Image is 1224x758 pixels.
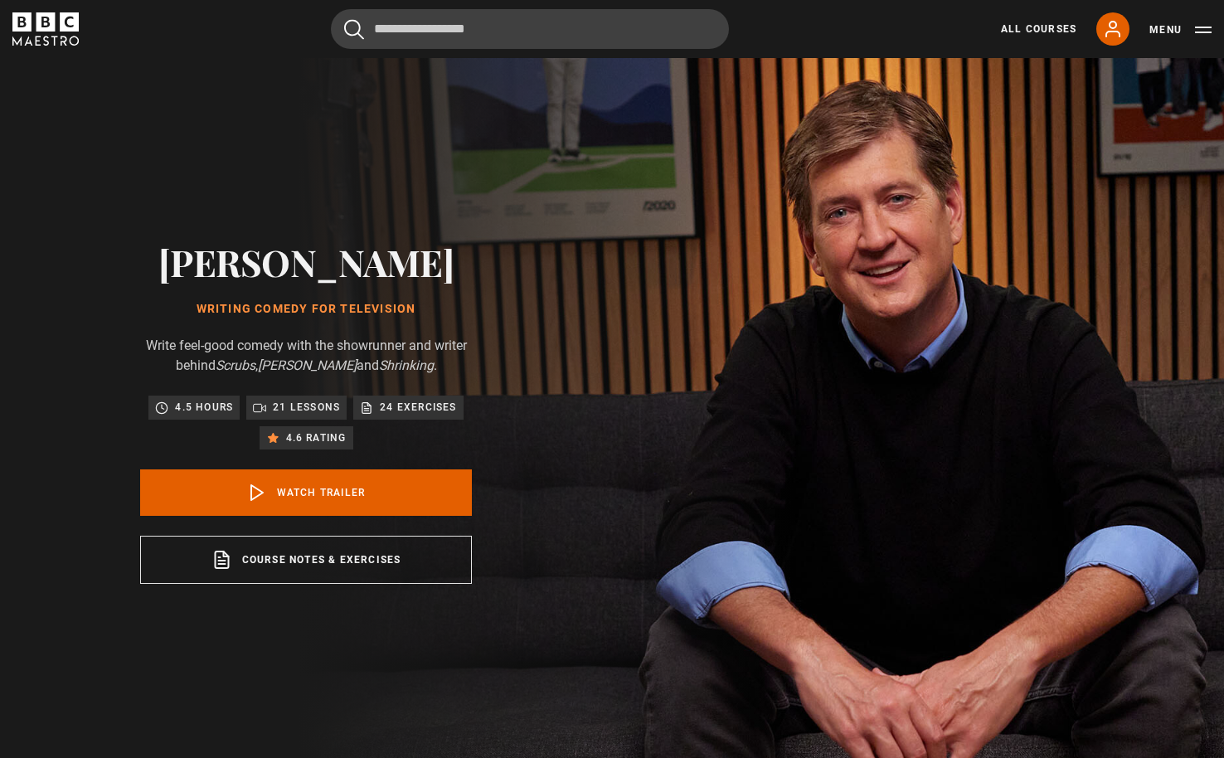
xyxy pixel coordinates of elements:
[379,357,434,373] i: Shrinking
[380,399,456,415] p: 24 exercises
[12,12,79,46] svg: BBC Maestro
[273,399,340,415] p: 21 lessons
[1149,22,1212,38] button: Toggle navigation
[216,357,255,373] i: Scrubs
[258,357,357,373] i: [PERSON_NAME]
[140,469,472,516] a: Watch Trailer
[286,430,347,446] p: 4.6 rating
[140,303,472,316] h1: Writing Comedy for Television
[140,536,472,584] a: Course notes & exercises
[331,9,729,49] input: Search
[140,241,472,283] h2: [PERSON_NAME]
[175,399,233,415] p: 4.5 hours
[140,336,472,376] p: Write feel-good comedy with the showrunner and writer behind , and .
[344,19,364,40] button: Submit the search query
[1001,22,1076,36] a: All Courses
